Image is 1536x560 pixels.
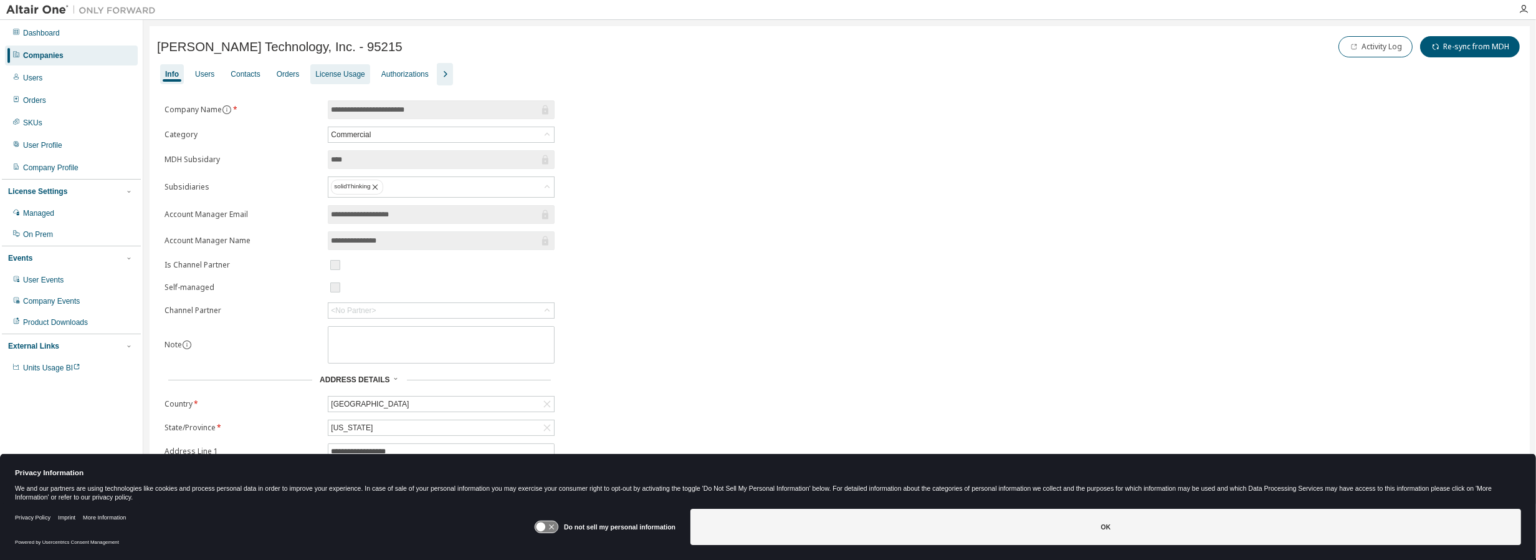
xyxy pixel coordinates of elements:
[328,420,554,435] div: [US_STATE]
[23,140,62,150] div: User Profile
[165,155,320,165] label: MDH Subsidary
[165,105,320,115] label: Company Name
[23,296,80,306] div: Company Events
[165,423,320,433] label: State/Province
[320,375,389,384] span: Address Details
[328,177,554,197] div: solidThinking
[23,208,54,218] div: Managed
[165,260,320,270] label: Is Channel Partner
[23,275,64,285] div: User Events
[222,105,232,115] button: information
[328,127,554,142] div: Commercial
[23,118,42,128] div: SKUs
[329,128,373,142] div: Commercial
[157,40,403,54] span: [PERSON_NAME] Technology, Inc. - 95215
[23,163,79,173] div: Company Profile
[8,341,59,351] div: External Links
[165,282,320,292] label: Self-managed
[23,95,46,105] div: Orders
[331,180,383,195] div: solidThinking
[165,182,320,192] label: Subsidiaries
[23,317,88,327] div: Product Downloads
[8,186,67,196] div: License Settings
[23,364,80,372] span: Units Usage BI
[8,253,32,263] div: Events
[23,51,64,60] div: Companies
[165,69,179,79] div: Info
[165,399,320,409] label: Country
[195,69,214,79] div: Users
[6,4,162,16] img: Altair One
[182,340,192,350] button: information
[1420,36,1520,57] button: Re-sync from MDH
[381,69,429,79] div: Authorizations
[165,236,320,246] label: Account Manager Name
[231,69,260,79] div: Contacts
[23,229,53,239] div: On Prem
[329,397,411,411] div: [GEOGRAPHIC_DATA]
[165,339,182,350] label: Note
[329,421,374,435] div: [US_STATE]
[328,397,554,412] div: [GEOGRAPHIC_DATA]
[277,69,300,79] div: Orders
[1338,36,1413,57] button: Activity Log
[23,73,42,83] div: Users
[328,303,554,318] div: <No Partner>
[165,447,320,456] label: Address Line 1
[315,69,365,79] div: License Usage
[23,28,60,38] div: Dashboard
[331,306,376,316] div: <No Partner>
[165,306,320,316] label: Channel Partner
[165,210,320,220] label: Account Manager Email
[165,130,320,140] label: Category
